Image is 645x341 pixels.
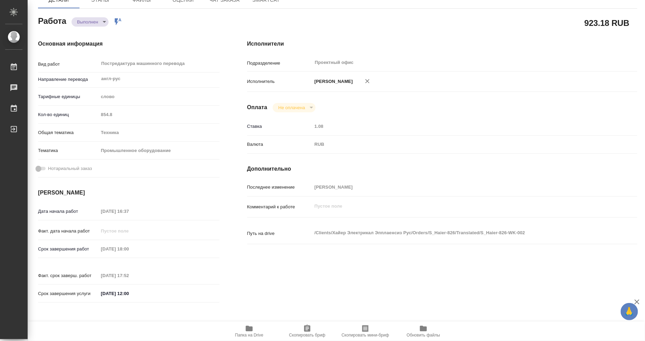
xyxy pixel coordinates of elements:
[247,103,268,112] h4: Оплата
[99,91,219,103] div: слово
[312,182,605,192] input: Пустое поле
[360,74,375,89] button: Удалить исполнителя
[336,322,394,341] button: Скопировать мини-бриф
[312,121,605,131] input: Пустое поле
[273,103,315,112] div: Выполнен
[38,228,99,235] p: Факт. дата начала работ
[276,105,307,111] button: Не оплачена
[38,246,99,253] p: Срок завершения работ
[99,271,159,281] input: Пустое поле
[289,333,325,338] span: Скопировать бриф
[38,61,99,68] p: Вид работ
[312,139,605,150] div: RUB
[247,60,312,67] p: Подразделение
[247,123,312,130] p: Ставка
[38,76,99,83] p: Направление перевода
[38,40,219,48] h4: Основная информация
[247,184,312,191] p: Последнее изменение
[99,110,219,120] input: Пустое поле
[72,17,109,27] div: Выполнен
[278,322,336,341] button: Скопировать бриф
[585,17,629,29] h2: 923.18 RUB
[38,129,99,136] p: Общая тематика
[38,111,99,118] p: Кол-во единиц
[342,333,389,338] span: Скопировать мини-бриф
[247,165,637,173] h4: Дополнительно
[624,304,635,319] span: 🙏
[48,165,92,172] span: Нотариальный заказ
[247,203,312,210] p: Комментарий к работе
[247,230,312,237] p: Путь на drive
[38,14,66,27] h2: Работа
[38,290,99,297] p: Срок завершения услуги
[312,227,605,239] textarea: /Clients/Хайер Электрикал Эпплаенсиз Рус/Orders/S_Haier-826/Translated/S_Haier-826-WK-002
[99,226,159,236] input: Пустое поле
[38,208,99,215] p: Дата начала работ
[247,78,312,85] p: Исполнитель
[247,141,312,148] p: Валюта
[621,303,638,320] button: 🙏
[235,333,263,338] span: Папка на Drive
[38,189,219,197] h4: [PERSON_NAME]
[99,127,219,139] div: Техника
[407,333,440,338] span: Обновить файлы
[99,206,159,216] input: Пустое поле
[38,93,99,100] p: Тарифные единицы
[247,40,637,48] h4: Исполнители
[75,19,100,25] button: Выполнен
[220,322,278,341] button: Папка на Drive
[99,244,159,254] input: Пустое поле
[38,147,99,154] p: Тематика
[312,78,353,85] p: [PERSON_NAME]
[38,272,99,279] p: Факт. срок заверш. работ
[99,145,219,157] div: Промышленное оборудование
[99,288,159,299] input: ✎ Введи что-нибудь
[394,322,452,341] button: Обновить файлы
